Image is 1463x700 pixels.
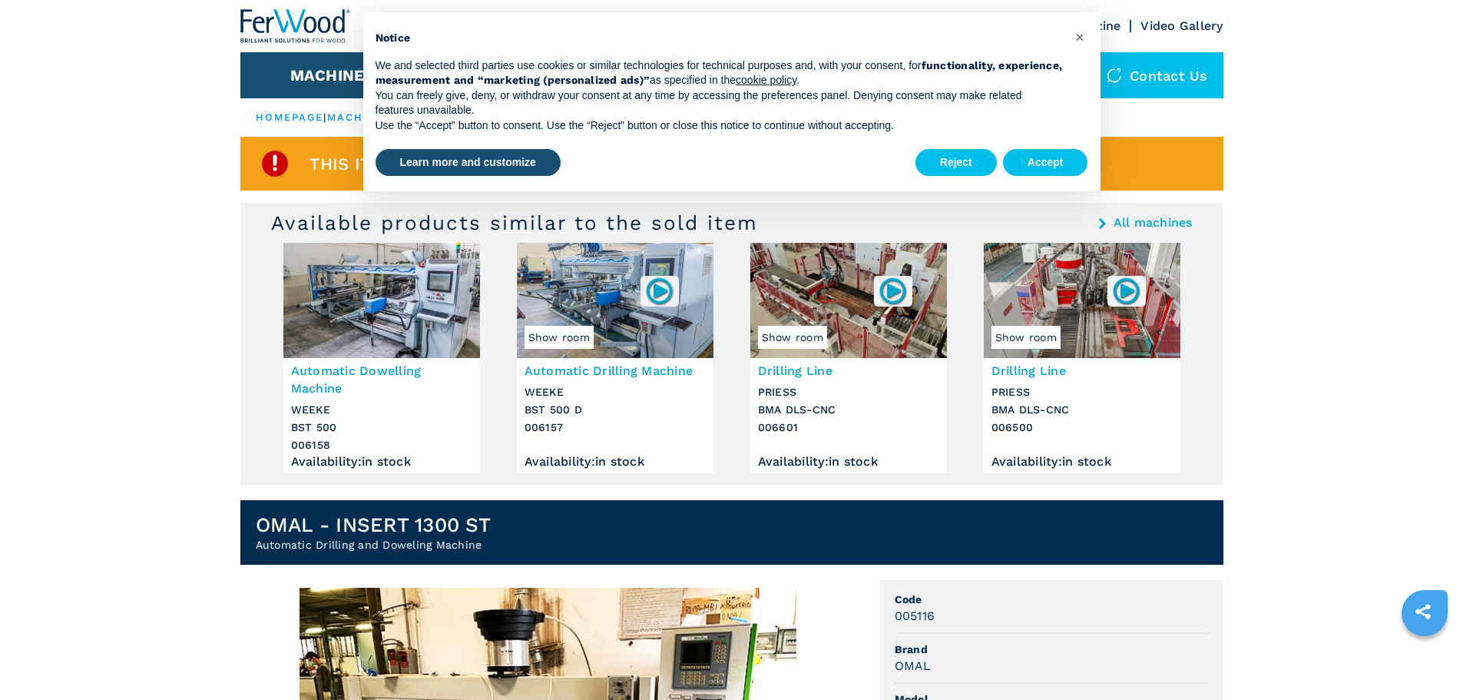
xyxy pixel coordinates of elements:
[984,243,1180,473] a: Drilling Line PRIESS BMA DLS-CNCShow room006500Drilling LinePRIESSBMA DLS-CNC006500Availability:i...
[991,362,1173,380] h3: Drilling Line
[260,148,290,179] img: SoldProduct
[1075,28,1084,46] span: ×
[895,657,932,675] h3: OMAL
[758,458,939,466] div: Availability : in stock
[1111,276,1141,306] img: 006500
[644,276,674,306] img: 006157
[376,58,1064,88] p: We and selected third parties use cookies or similar technologies for technical purposes and, wit...
[517,243,713,358] img: Automatic Drilling Machine WEEKE BST 500 D
[376,149,561,177] button: Learn more and customize
[991,383,1173,436] h3: PRIESS BMA DLS-CNC 006500
[1140,18,1223,33] a: Video Gallery
[283,243,480,473] a: Automatic Dowelling Machine WEEKE BST 500Automatic Dowelling MachineWEEKEBST 500006158Availabilit...
[517,243,713,473] a: Automatic Drilling Machine WEEKE BST 500 DShow room006157Automatic Drilling MachineWEEKEBST 500 D...
[1003,149,1088,177] button: Accept
[256,111,324,123] a: HOMEPAGE
[283,243,480,358] img: Automatic Dowelling Machine WEEKE BST 500
[1091,52,1223,98] div: Contact us
[525,458,706,466] div: Availability : in stock
[291,401,472,454] h3: WEEKE BST 500 006158
[1114,217,1193,229] a: All machines
[758,326,827,349] span: Show room
[323,111,326,123] span: |
[376,88,1064,118] p: You can freely give, deny, or withdraw your consent at any time by accessing the preferences pane...
[290,66,375,85] button: Machines
[878,276,908,306] img: 006601
[1068,25,1093,49] button: Close this notice
[240,9,351,43] img: Ferwood
[758,362,939,380] h3: Drilling Line
[291,362,472,397] h3: Automatic Dowelling Machine
[376,59,1063,87] strong: functionality, experience, measurement and “marketing (personalized ads)”
[327,111,393,123] a: machines
[525,362,706,380] h3: Automatic Drilling Machine
[758,383,939,436] h3: PRIESS BMA DLS-CNC 006601
[1398,631,1451,688] iframe: Chat
[750,243,947,473] a: Drilling Line PRIESS BMA DLS-CNCShow room006601Drilling LinePRIESSBMA DLS-CNC006601Availability:i...
[915,149,997,177] button: Reject
[895,592,1208,607] span: Code
[1107,68,1122,83] img: Contact us
[525,326,594,349] span: Show room
[256,513,491,537] h1: OMAL - INSERT 1300 ST
[309,155,553,173] span: This item is already sold
[895,607,935,625] h3: 005116
[1404,592,1442,631] a: sharethis
[291,458,472,466] div: Availability : in stock
[984,243,1180,358] img: Drilling Line PRIESS BMA DLS-CNC
[271,211,758,235] h3: Available products similar to the sold item
[256,537,491,552] h2: Automatic Drilling and Doweling Machine
[736,74,796,86] a: cookie policy
[525,383,706,436] h3: WEEKE BST 500 D 006157
[376,31,1064,46] h2: Notice
[750,243,947,358] img: Drilling Line PRIESS BMA DLS-CNC
[991,326,1061,349] span: Show room
[991,458,1173,466] div: Availability : in stock
[895,642,1208,657] span: Brand
[376,118,1064,134] p: Use the “Accept” button to consent. Use the “Reject” button or close this notice to continue with...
